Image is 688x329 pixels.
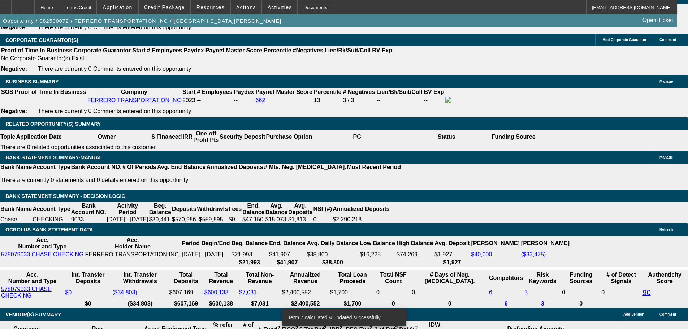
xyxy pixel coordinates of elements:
[204,271,238,285] th: Total Revenue
[169,286,203,299] td: $607,169
[505,300,508,307] a: 6
[112,271,168,285] th: Int. Transfer Withdrawals
[541,300,544,307] a: 3
[642,289,650,296] a: 90
[107,202,149,216] th: Activity Period
[139,0,190,14] button: Credit Package
[411,271,488,285] th: # Days of Neg. [MEDICAL_DATA].
[489,289,492,295] a: 6
[122,164,157,171] th: # Of Periods
[1,251,84,257] a: 578079033 CHASE CHECKING
[264,47,291,53] b: Percentile
[1,66,27,72] b: Negative:
[236,4,256,10] span: Actions
[1,286,52,299] a: 578079033 CHASE CHECKING
[307,237,359,250] th: Avg. Daily Balance
[640,14,676,26] a: Open Ticket
[197,89,233,95] b: # Employees
[376,300,411,307] th: 0
[71,164,122,171] th: Bank Account NO.
[85,237,181,250] th: Acc. Holder Name
[307,251,359,258] td: $38,800
[521,251,546,257] a: ($33,475)
[3,18,281,24] span: Opportunity / 082500072 / FERRERO TRANSPORTATION INC / [GEOGRAPHIC_DATA][PERSON_NAME]
[32,202,71,216] th: Account Type
[265,202,288,216] th: Avg. Balance
[181,237,230,250] th: Period Begin/End
[343,89,375,95] b: # Negatives
[313,202,333,216] th: NSF(#)
[151,130,182,144] th: $ Financed
[396,237,433,250] th: High Balance
[471,237,520,250] th: [PERSON_NAME]
[268,4,292,10] span: Activities
[659,79,673,83] span: Manage
[193,130,219,144] th: One-off Profit Pts
[144,4,185,10] span: Credit Package
[1,108,27,114] b: Negative:
[288,216,313,223] td: $1,813
[5,121,101,127] span: RELATED OPPORTUNITY(S) SUMMARY
[307,259,359,266] th: $38,800
[659,38,676,42] span: Comment
[376,89,422,95] b: Lien/Bk/Suit/Coll
[182,96,196,104] td: 2023
[659,312,676,316] span: Comment
[330,286,375,299] td: $1,700
[228,216,242,223] td: $0
[562,286,600,299] td: 0
[32,216,71,223] td: CHECKING
[239,300,281,307] th: $7,031
[314,89,341,95] b: Percentile
[14,88,86,96] th: Proof of Time In Business
[71,202,107,216] th: Bank Account NO.
[5,155,102,160] span: BANK STATEMENT SUMMARY-MANUAL
[242,202,265,216] th: End. Balance
[603,38,646,42] span: Add Corporate Guarantor
[330,271,375,285] th: Total Loan Proceeds
[121,89,147,95] b: Company
[411,300,488,307] th: 0
[269,259,306,266] th: $41,907
[228,202,242,216] th: Fees
[314,97,341,104] div: 13
[62,130,151,144] th: Owner
[234,89,254,95] b: Paydex
[282,309,403,326] div: Term 7 calculated & updated successfully.
[231,251,268,258] td: $21,993
[372,47,392,53] b: BV Exp
[1,55,395,62] td: No Corporate Guarantor(s) Exist
[172,216,197,223] td: $570,986
[71,216,107,223] td: 9033
[38,108,191,114] span: There are currently 0 Comments entered on this opportunity
[97,0,138,14] button: Application
[491,130,536,144] th: Funding Source
[376,271,411,285] th: Sum of the Total NSF Count and Total Overdraft Fee Count from Ocrolus
[402,130,491,144] th: Status
[376,96,423,104] td: --
[182,130,193,144] th: IRR
[471,251,492,257] a: $40,000
[262,0,298,14] button: Activities
[521,237,570,250] th: [PERSON_NAME]
[5,312,61,317] span: VENDOR(S) SUMMARY
[204,300,238,307] th: $600,138
[231,259,268,266] th: $21,993
[16,130,62,144] th: Application Date
[330,300,375,307] th: $1,700
[0,177,401,183] p: There are currently 0 statements and 0 details entered on this opportunity
[242,216,265,223] td: $47,150
[434,259,470,266] th: $1,927
[282,271,329,285] th: Annualized Revenue
[5,193,125,199] span: Bank Statement Summary - Decision Logic
[434,237,470,250] th: Avg. Deposit
[169,271,203,285] th: Total Deposits
[288,202,313,216] th: Avg. Deposits
[1,237,84,250] th: Acc. Number and Type
[149,202,172,216] th: Beg. Balance
[112,289,137,295] a: ($34,803)
[197,97,201,103] span: --
[65,300,111,307] th: $0
[219,130,265,144] th: Security Deposit
[5,79,59,85] span: BUSINESS SUMMARY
